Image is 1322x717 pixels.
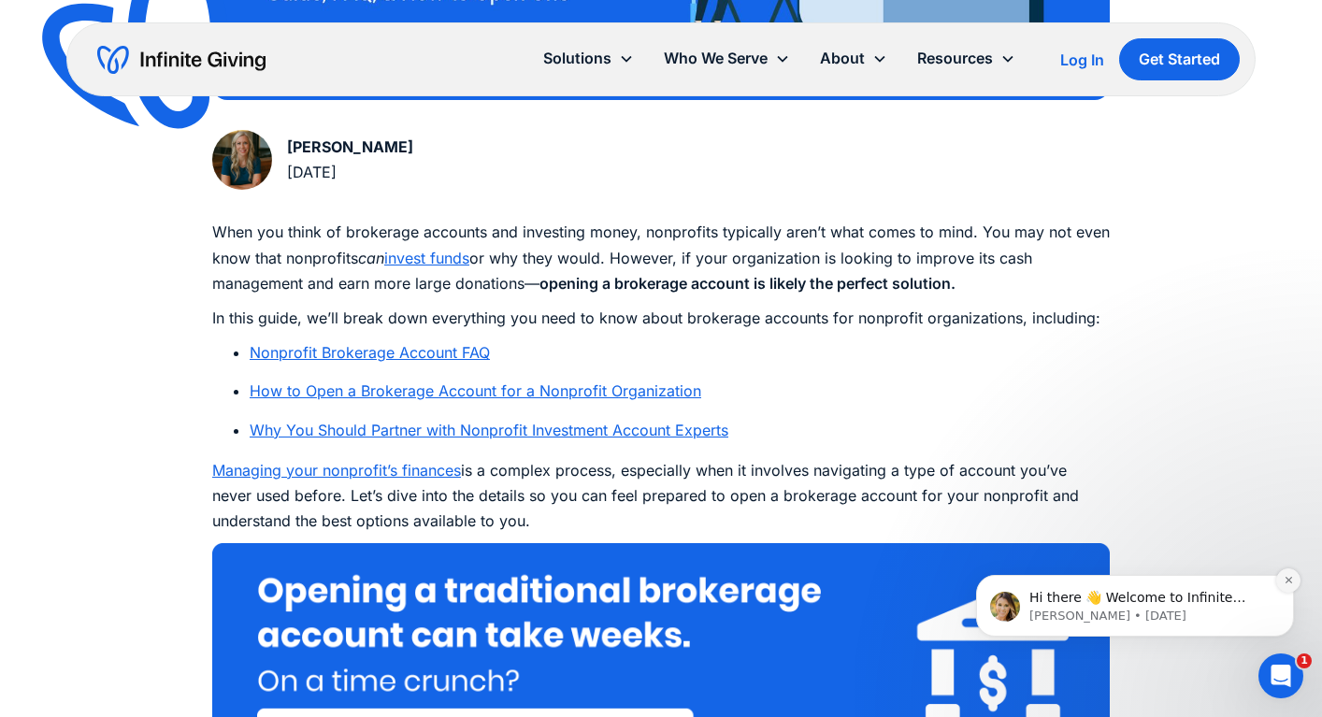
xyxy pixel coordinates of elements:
span: 1 [1297,653,1312,668]
a: Log In [1060,49,1104,71]
p: In this guide, we’ll break down everything you need to know about brokerage accounts for nonprofi... [212,306,1110,331]
div: About [805,38,902,79]
p: Hi there 👋 Welcome to Infinite Giving. If you have any questions, just reply to this message. [GE... [81,132,323,151]
a: invest funds [384,249,469,267]
div: message notification from Kasey, 3d ago. Hi there 👋 Welcome to Infinite Giving. If you have any q... [28,118,346,179]
div: Resources [917,46,993,71]
em: can [358,249,384,267]
a: How to Open a Brokerage Account for a Nonprofit Organization [250,381,701,400]
a: Nonprofit Brokerage Account FAQ [250,343,490,362]
a: [PERSON_NAME][DATE] [212,130,413,190]
button: Dismiss notification [328,111,352,136]
div: Solutions [543,46,611,71]
div: About [820,46,865,71]
p: is a complex process, especially when it involves navigating a type of account you’ve never used ... [212,458,1110,535]
a: Why You Should Partner with Nonprofit Investment Account Experts [250,421,728,439]
a: home [97,45,266,75]
div: Resources [902,38,1030,79]
iframe: Intercom live chat [1258,653,1303,698]
div: Log In [1060,52,1104,67]
a: Get Started [1119,38,1240,80]
p: Message from Kasey, sent 3d ago [81,151,323,167]
div: Solutions [528,38,649,79]
div: [DATE] [287,160,413,185]
img: Profile image for Kasey [42,135,72,165]
p: When you think of brokerage accounts and investing money, nonprofits typically aren’t what comes ... [212,220,1110,296]
a: Managing your nonprofit’s finances [212,461,461,480]
div: Who We Serve [649,38,805,79]
strong: opening a brokerage account is likely the perfect solution. [539,274,956,293]
div: [PERSON_NAME] [287,135,413,160]
div: Who We Serve [664,46,768,71]
iframe: Intercom notifications message [948,457,1322,667]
